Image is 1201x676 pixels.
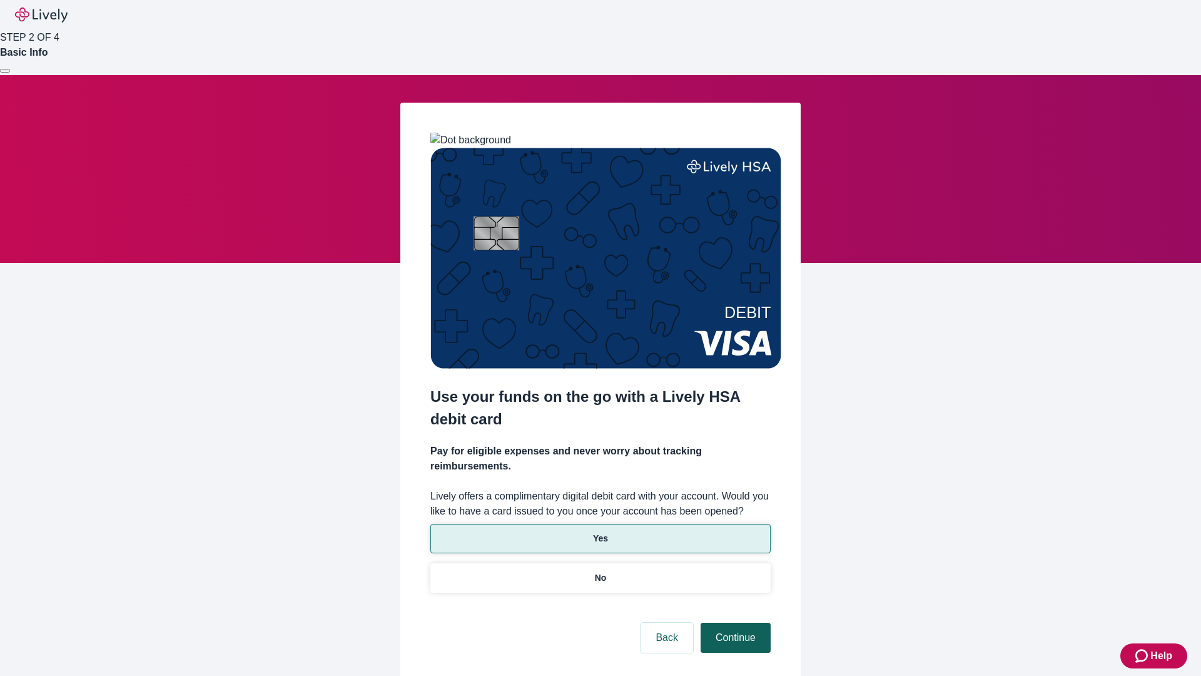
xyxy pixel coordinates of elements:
[430,489,771,519] label: Lively offers a complimentary digital debit card with your account. Would you like to have a card...
[430,148,781,369] img: Debit card
[1135,648,1150,663] svg: Zendesk support icon
[430,386,771,431] h2: Use your funds on the go with a Lively HSA debit card
[430,444,771,474] h4: Pay for eligible expenses and never worry about tracking reimbursements.
[1120,643,1187,668] button: Zendesk support iconHelp
[430,524,771,553] button: Yes
[430,563,771,593] button: No
[593,532,608,545] p: Yes
[641,623,693,653] button: Back
[595,571,607,585] p: No
[15,8,68,23] img: Lively
[430,133,511,148] img: Dot background
[1150,648,1172,663] span: Help
[701,623,771,653] button: Continue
